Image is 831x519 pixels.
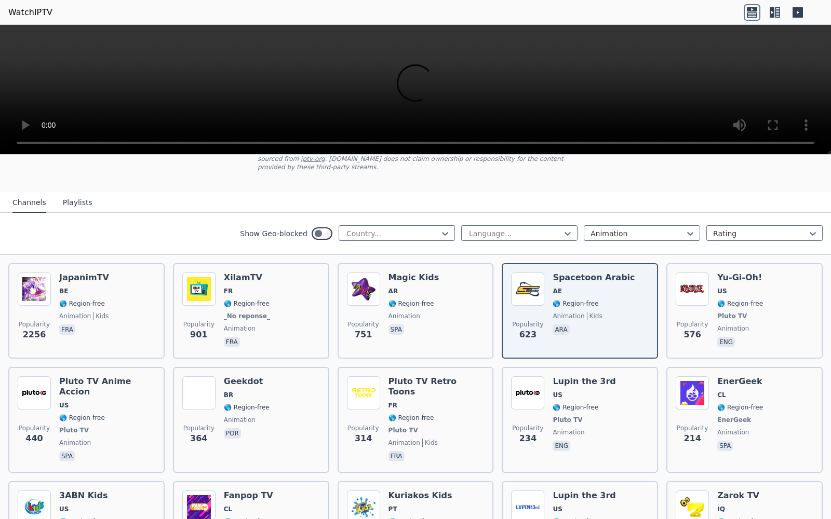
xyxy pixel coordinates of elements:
[388,414,434,422] span: 🌎 Region-free
[240,228,307,239] label: Show Geo-blocked
[258,146,573,171] p: [DOMAIN_NAME] does not host or serve any video content directly. All streams available here are s...
[553,272,635,283] h6: Spacetoon Arabic
[519,432,537,445] span: 234
[511,376,544,409] img: Lupin the 3rd
[717,337,735,347] p: eng
[18,272,51,306] img: JapanimTV
[224,272,272,283] h6: XilamTV
[553,416,582,424] span: Pluto TV
[388,426,418,434] span: Pluto TV
[59,505,69,513] span: US
[717,505,725,513] span: IQ
[553,287,561,295] span: AE
[511,272,544,306] img: Spacetoon Arabic
[348,320,379,329] span: Popularity
[8,6,52,19] a: WatchIPTV
[59,287,68,295] span: BE
[224,403,270,412] span: 🌎 Region-free
[553,376,615,387] h6: Lupin the 3rd
[59,414,105,422] span: 🌎 Region-free
[587,312,602,320] span: kids
[224,287,233,295] span: FR
[717,287,727,295] span: US
[388,439,420,447] span: animation
[59,312,91,320] span: animation
[12,193,46,213] button: Channels
[183,424,215,432] span: Popularity
[355,432,372,445] span: 314
[683,432,701,445] span: 214
[553,428,584,436] span: animation
[18,376,51,409] img: Pluto TV Anime Accion
[717,312,747,320] span: Pluto TV
[59,451,75,461] p: spa
[59,401,69,409] span: US
[224,505,232,513] span: CL
[224,376,270,387] h6: Geekdot
[183,320,215,329] span: Popularity
[388,299,434,308] span: 🌎 Region-free
[224,490,273,501] h6: Fanpop TV
[190,329,207,341] span: 901
[717,416,751,424] span: EnerGeek
[553,505,562,513] span: US
[63,193,92,213] button: Playlists
[717,324,749,333] span: animation
[717,441,733,451] p: spa
[519,329,537,341] span: 623
[676,376,709,409] img: EnerGeek
[347,376,380,409] img: Pluto TV Retro Toons
[224,299,270,308] span: 🌎 Region-free
[388,312,420,320] span: animation
[182,272,216,306] img: XilamTV
[553,324,569,335] p: ara
[553,312,584,320] span: animation
[553,391,562,399] span: US
[59,299,105,308] span: 🌎 Region-free
[553,441,570,451] p: eng
[388,324,404,335] p: spa
[190,432,207,445] span: 364
[422,439,438,447] span: kids
[347,272,380,306] img: Magic Kids
[224,416,256,424] span: animation
[717,299,763,308] span: 🌎 Region-free
[717,272,763,283] h6: Yu-Gi-Oh!
[717,428,749,436] span: animation
[25,432,43,445] span: 440
[677,424,708,432] span: Popularity
[348,424,379,432] span: Popularity
[388,287,398,295] span: AR
[553,403,598,412] span: 🌎 Region-free
[59,376,155,397] h6: Pluto TV Anime Accion
[301,155,325,162] a: iptv-org
[224,391,233,399] span: BR
[388,490,471,501] h6: Kuriakos Kids
[683,329,701,341] span: 576
[19,320,50,329] span: Popularity
[553,299,598,308] span: 🌎 Region-free
[512,320,543,329] span: Popularity
[388,376,485,397] h6: Pluto TV Retro Toons
[717,403,763,412] span: 🌎 Region-free
[677,320,708,329] span: Popularity
[717,391,726,399] span: CL
[553,490,615,501] h6: Lupin the 3rd
[224,337,240,347] p: fra
[388,451,405,461] p: fra
[388,272,439,283] h6: Magic Kids
[59,426,89,434] span: Pluto TV
[59,439,91,447] span: animation
[717,490,813,501] h6: Zarok TV
[388,505,397,513] span: PT
[388,401,397,409] span: FR
[224,428,241,439] p: por
[717,376,763,387] h6: EnerGeek
[19,424,50,432] span: Popularity
[93,312,109,320] span: kids
[224,312,270,320] span: _No reponse_
[59,324,75,335] p: fra
[59,272,109,283] h6: JapanimTV
[512,424,543,432] span: Popularity
[224,324,256,333] span: animation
